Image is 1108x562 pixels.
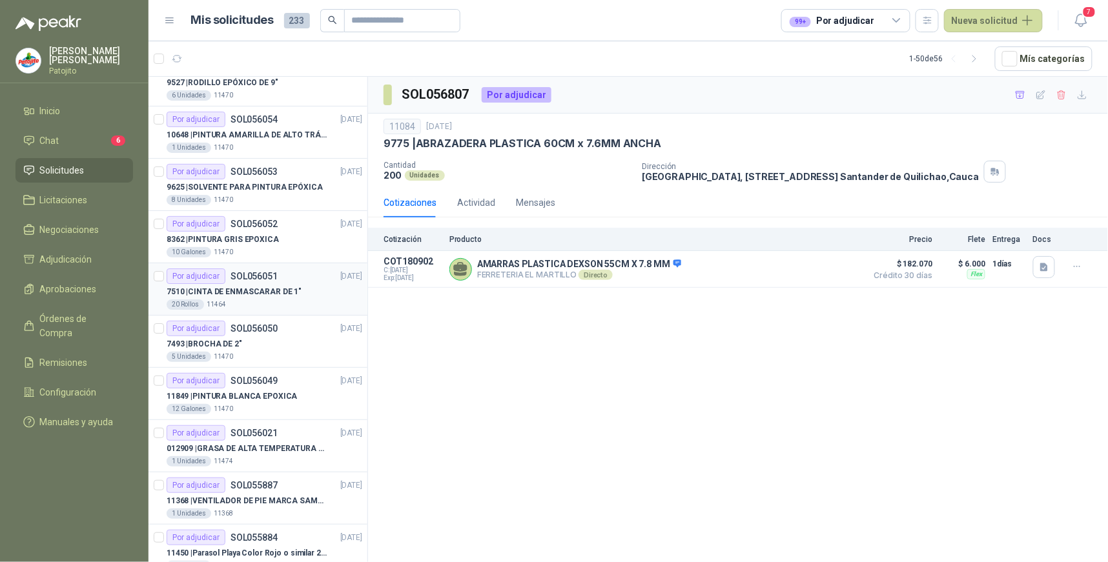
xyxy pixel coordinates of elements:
div: Flex [967,269,985,279]
div: Por adjudicar [167,530,225,545]
button: Nueva solicitud [944,9,1043,32]
p: 7493 | BROCHA DE 2" [167,338,242,350]
span: 7 [1082,6,1096,18]
a: Por adjudicarSOL056050[DATE] 7493 |BROCHA DE 2"5 Unidades11470 [149,316,367,368]
span: 233 [284,13,310,28]
a: Por adjudicarSOL056049[DATE] 11849 |PINTURA BLANCA EPOXICA12 Galones11470 [149,368,367,420]
a: Por adjudicarSOL056053[DATE] 9625 |SOLVENTE PARA PINTURA EPÓXICA8 Unidades11470 [149,159,367,211]
p: 11470 [214,247,233,257]
a: Por adjudicarSOL055887[DATE] 11368 |VENTILADOR DE PIE MARCA SAMURAI1 Unidades11368 [149,472,367,525]
p: [DATE] [340,532,362,544]
p: [DATE] [340,270,362,283]
p: SOL056049 [231,376,278,385]
p: SOL056052 [231,219,278,228]
p: [DATE] [340,323,362,335]
p: 7510 | CINTA DE ENMASCARAR DE 1" [167,286,302,298]
p: [DATE] [340,427,362,439]
a: Por adjudicarSOL056051[DATE] 7510 |CINTA DE ENMASCARAR DE 1"20 Rollos11464 [149,263,367,316]
div: Por adjudicar [482,87,551,103]
span: Aprobaciones [40,282,97,296]
div: 1 Unidades [167,143,211,153]
a: Inicio [15,99,133,123]
p: COT180902 [384,256,442,266]
div: Por adjudicar [167,112,225,127]
p: SOL055884 [231,533,278,542]
div: Por adjudicar [167,268,225,284]
a: Licitaciones [15,188,133,212]
span: Adjudicación [40,252,92,266]
p: FERRETERIA EL MARTILLO [477,270,681,280]
a: Manuales y ayuda [15,410,133,434]
p: 012909 | GRASA DE ALTA TEMPERATURA OKS 4210 X 5 KG [167,443,327,455]
div: Por adjudicar [790,14,874,28]
a: Aprobaciones [15,277,133,301]
p: $ 6.000 [940,256,985,272]
span: Manuales y ayuda [40,415,114,429]
img: Logo peakr [15,15,81,31]
div: 20 Rollos [167,299,204,310]
div: 1 Unidades [167,508,211,519]
div: Por adjudicar [167,216,225,232]
a: Remisiones [15,350,133,375]
p: [GEOGRAPHIC_DATA], [STREET_ADDRESS] Santander de Quilichao , Cauca [642,171,979,182]
p: [DATE] [340,375,362,387]
div: 12 Galones [167,404,211,414]
span: search [328,15,337,25]
h3: SOL056807 [402,85,471,105]
button: 7 [1069,9,1093,32]
a: Negociaciones [15,217,133,242]
div: Por adjudicar [167,164,225,179]
span: C: [DATE] [384,266,442,274]
div: 8 Unidades [167,195,211,205]
span: Configuración [40,385,97,399]
p: 11450 | Parasol Playa Color Rojo o similar 2.5 Metros Uv+50 [167,547,327,559]
span: Crédito 30 días [868,272,932,279]
span: $ 182.070 [868,256,932,272]
span: Licitaciones [40,193,88,207]
p: SOL056050 [231,324,278,333]
p: 200 [384,170,402,181]
a: Chat6 [15,128,133,153]
p: Cantidad [384,161,631,170]
span: Solicitudes [40,163,85,177]
p: 11470 [214,143,233,153]
p: 11849 | PINTURA BLANCA EPOXICA [167,390,298,403]
p: SOL055887 [231,481,278,490]
a: Órdenes de Compra [15,306,133,345]
p: Cotización [384,235,442,244]
p: [DATE] [340,218,362,230]
div: 6 Unidades [167,90,211,101]
div: Mensajes [516,196,555,210]
p: 11470 [214,90,233,101]
p: [DATE] [340,166,362,178]
div: 99+ [790,17,811,27]
p: Entrega [993,235,1025,244]
p: SOL056054 [231,115,278,124]
span: Negociaciones [40,223,99,237]
p: Dirección [642,162,979,171]
p: 1 días [993,256,1025,272]
div: Por adjudicar [167,425,225,441]
img: Company Logo [16,48,41,73]
a: Adjudicación [15,247,133,272]
span: Inicio [40,104,61,118]
p: Producto [449,235,860,244]
p: 9527 | RODILLO EPÓXICO DE 9" [167,77,278,89]
span: Chat [40,134,59,148]
p: [PERSON_NAME] [PERSON_NAME] [49,46,133,65]
p: 11470 [214,352,233,362]
p: 11464 [207,299,226,310]
a: Por adjudicarSOL056021[DATE] 012909 |GRASA DE ALTA TEMPERATURA OKS 4210 X 5 KG1 Unidades11474 [149,420,367,472]
p: Precio [868,235,932,244]
div: Por adjudicar [167,321,225,336]
div: Por adjudicar [167,373,225,388]
button: Mís categorías [995,46,1093,71]
p: 8362 | PINTURA GRIS EPOXICA [167,234,279,246]
span: Exp: [DATE] [384,274,442,282]
p: 10648 | PINTURA AMARILLA DE ALTO TRÁFICO [167,129,327,141]
div: Por adjudicar [167,477,225,493]
p: [DATE] [340,114,362,126]
p: Flete [940,235,985,244]
span: Remisiones [40,356,88,370]
p: 11470 [214,404,233,414]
